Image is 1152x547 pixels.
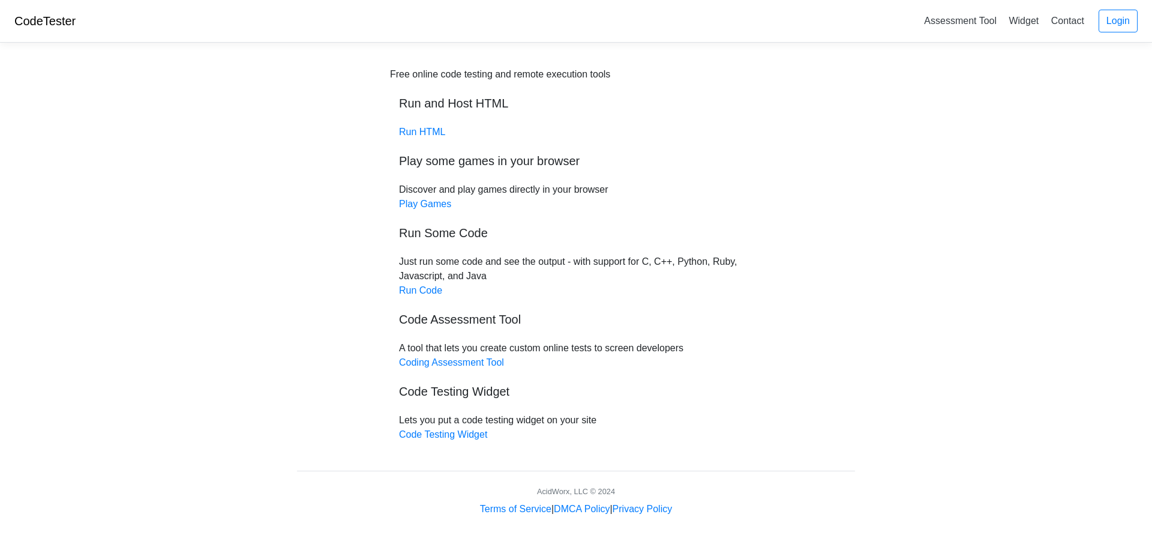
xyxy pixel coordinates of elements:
h5: Code Assessment Tool [399,312,753,327]
a: Login [1099,10,1138,32]
h5: Run and Host HTML [399,96,753,110]
a: DMCA Policy [554,504,610,514]
h5: Run Some Code [399,226,753,240]
a: Terms of Service [480,504,551,514]
a: Run Code [399,285,442,295]
a: Code Testing Widget [399,429,487,440]
a: Privacy Policy [613,504,673,514]
a: Widget [1004,11,1043,31]
h5: Code Testing Widget [399,384,753,399]
div: AcidWorx, LLC © 2024 [537,486,615,497]
a: Assessment Tool [919,11,1001,31]
a: CodeTester [14,14,76,28]
a: Play Games [399,199,451,209]
h5: Play some games in your browser [399,154,753,168]
a: Run HTML [399,127,445,137]
a: Contact [1046,11,1089,31]
a: Coding Assessment Tool [399,357,504,367]
div: Free online code testing and remote execution tools [390,67,610,82]
div: | | [480,502,672,516]
div: Discover and play games directly in your browser Just run some code and see the output - with sup... [390,67,762,442]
